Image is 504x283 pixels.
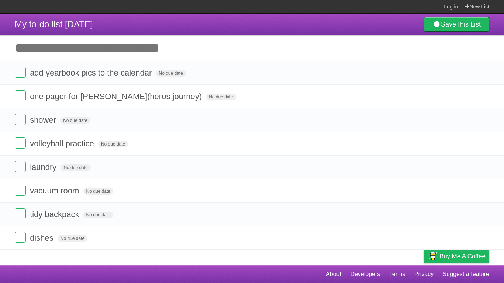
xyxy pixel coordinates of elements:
[15,19,93,29] span: My to-do list [DATE]
[424,17,489,32] a: SaveThis List
[326,267,341,281] a: About
[83,212,113,218] span: No due date
[30,139,96,148] span: volleyball practice
[60,117,90,124] span: No due date
[414,267,434,281] a: Privacy
[15,90,26,101] label: Done
[15,232,26,243] label: Done
[15,67,26,78] label: Done
[424,249,489,263] a: Buy me a coffee
[15,185,26,196] label: Done
[439,250,486,263] span: Buy me a coffee
[83,188,113,195] span: No due date
[30,92,204,101] span: one pager for [PERSON_NAME](heros journey)
[428,250,438,262] img: Buy me a coffee
[15,208,26,219] label: Done
[206,94,236,100] span: No due date
[443,267,489,281] a: Suggest a feature
[456,21,481,28] b: This List
[30,186,81,195] span: vacuum room
[389,267,405,281] a: Terms
[30,163,58,172] span: laundry
[350,267,380,281] a: Developers
[15,137,26,149] label: Done
[98,141,128,147] span: No due date
[156,70,186,77] span: No due date
[15,114,26,125] label: Done
[30,115,58,125] span: shower
[30,210,81,219] span: tidy backpack
[15,161,26,172] label: Done
[30,233,55,242] span: dishes
[30,68,153,77] span: add yearbook pics to the calendar
[58,235,87,242] span: No due date
[61,164,90,171] span: No due date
